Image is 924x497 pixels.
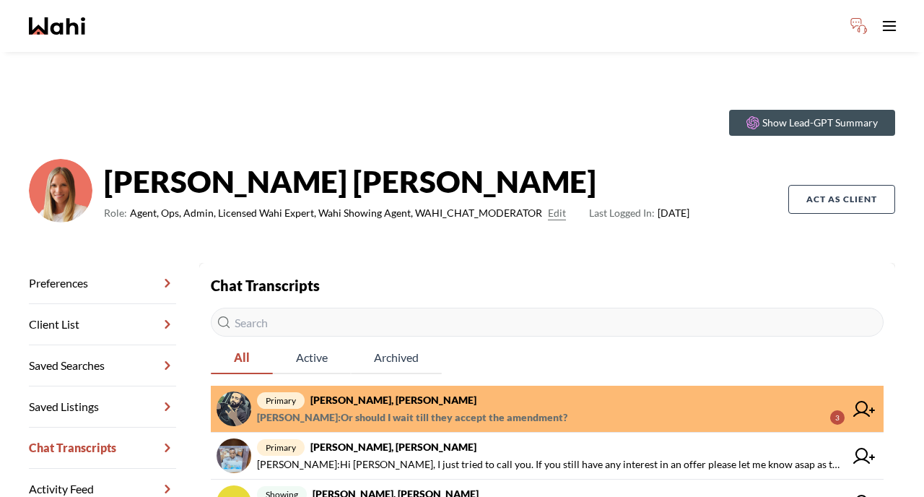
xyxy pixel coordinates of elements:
strong: [PERSON_NAME], [PERSON_NAME] [310,441,476,453]
a: Wahi homepage [29,17,85,35]
a: Saved Listings [29,386,176,428]
a: Preferences [29,263,176,304]
button: Toggle open navigation menu [875,12,904,40]
button: Active [273,342,351,374]
span: Last Logged In: [589,207,655,219]
a: Client List [29,304,176,345]
div: 3 [830,410,845,425]
span: [PERSON_NAME] : Or should I wait till they accept the amendment? [257,409,567,426]
a: primary[PERSON_NAME], [PERSON_NAME][PERSON_NAME]:Or should I wait till they accept the amendment?3 [211,386,884,433]
span: Active [273,342,351,373]
input: Search [211,308,884,337]
strong: Chat Transcripts [211,277,320,294]
p: Show Lead-GPT Summary [762,116,878,130]
a: primary[PERSON_NAME], [PERSON_NAME][PERSON_NAME]:Hi [PERSON_NAME], I just tried to call you. If y... [211,433,884,480]
button: Edit [548,204,566,222]
img: chat avatar [217,438,251,473]
span: [PERSON_NAME] : Hi [PERSON_NAME], I just tried to call you. If you still have any interest in an ... [257,456,845,473]
strong: [PERSON_NAME] [PERSON_NAME] [104,160,689,203]
strong: [PERSON_NAME], [PERSON_NAME] [310,394,476,406]
button: Show Lead-GPT Summary [729,110,895,136]
a: Chat Transcripts [29,428,176,469]
button: Archived [351,342,442,374]
button: Act as Client [788,185,895,214]
span: Role: [104,204,127,222]
span: Agent, Ops, Admin, Licensed Wahi Expert, Wahi Showing Agent, WAHI_CHAT_MODERATOR [130,204,542,222]
span: [DATE] [589,204,689,222]
span: Archived [351,342,442,373]
span: primary [257,439,305,456]
span: primary [257,392,305,409]
a: Saved Searches [29,345,176,386]
button: All [211,342,273,374]
img: chat avatar [217,392,251,426]
span: All [211,342,273,373]
img: 0f07b375cde2b3f9.png [29,159,92,222]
